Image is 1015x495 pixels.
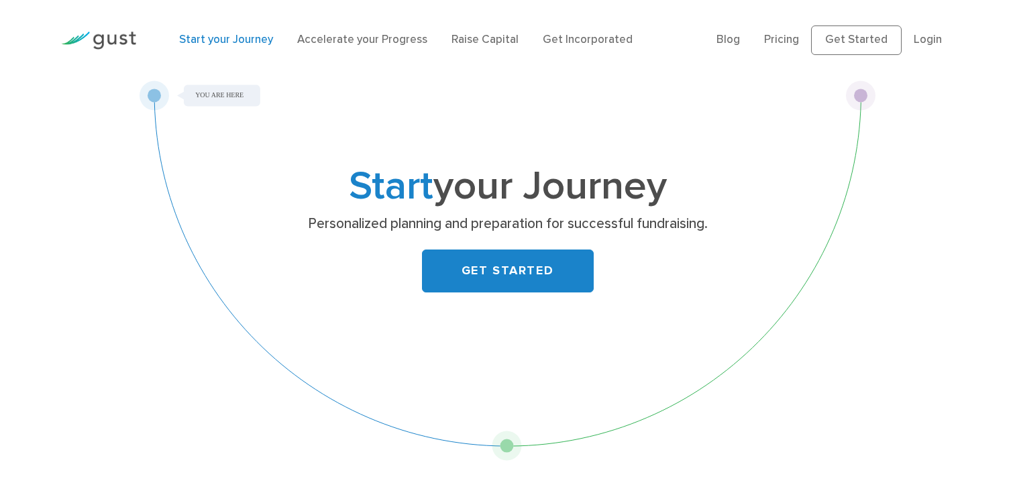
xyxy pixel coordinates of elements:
[811,25,902,55] a: Get Started
[61,32,136,50] img: Gust Logo
[422,250,594,292] a: GET STARTED
[914,33,942,46] a: Login
[243,168,773,205] h1: your Journey
[543,33,633,46] a: Get Incorporated
[179,33,273,46] a: Start your Journey
[248,215,767,233] p: Personalized planning and preparation for successful fundraising.
[716,33,740,46] a: Blog
[297,33,427,46] a: Accelerate your Progress
[451,33,519,46] a: Raise Capital
[764,33,799,46] a: Pricing
[349,162,433,210] span: Start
